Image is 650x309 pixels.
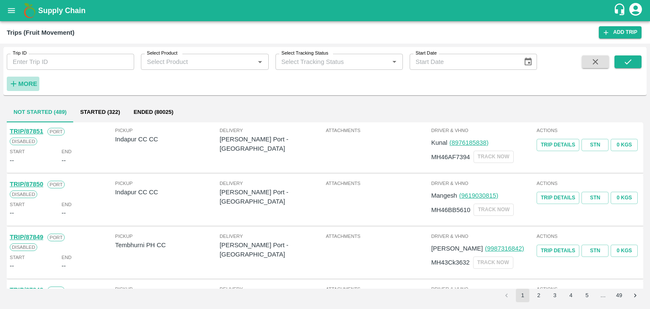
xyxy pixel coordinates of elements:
strong: More [18,80,37,87]
div: -- [62,261,66,270]
span: Start [10,201,25,208]
button: 0 Kgs [611,139,638,151]
span: Port [47,234,65,241]
div: -- [10,261,14,270]
span: Delivery [220,179,324,187]
span: Attachments [326,127,430,134]
span: Driver & VHNo [431,179,535,187]
span: Driver & VHNo [431,285,535,293]
span: Start [10,254,25,261]
p: Indapur CC CC [115,135,220,144]
p: MH43Ck3632 [431,258,470,267]
button: Go to page 3 [548,289,562,302]
button: Go to page 5 [580,289,594,302]
span: Pickup [115,179,220,187]
div: account of current user [628,2,643,19]
button: Go to page 49 [612,289,626,302]
div: customer-support [613,3,628,18]
nav: pagination navigation [499,289,643,302]
span: Attachments [326,285,430,293]
span: Mangesh [431,192,457,199]
a: TRIP/87851 [10,128,43,135]
button: open drawer [2,1,21,20]
p: Indapur CC CC [115,188,220,197]
a: STN [581,192,609,204]
span: Port [47,128,65,135]
label: Trip ID [13,50,27,57]
span: [PERSON_NAME] [431,245,483,252]
span: Attachments [326,232,430,240]
a: (9619030815) [459,192,498,199]
span: End [62,148,72,155]
b: Supply Chain [38,6,85,15]
input: Start Date [410,54,517,70]
a: Trip Details [537,192,579,204]
p: Tembhurni PH CC [115,240,220,250]
a: STN [581,245,609,257]
span: Port [47,181,65,188]
span: Disabled [10,138,37,145]
button: Not Started (489) [7,102,73,122]
span: Disabled [10,190,37,198]
a: Supply Chain [38,5,613,17]
span: Disabled [10,243,37,251]
label: Select Product [147,50,177,57]
div: Trips (Fruit Movement) [7,27,74,38]
button: Choose date [520,54,536,70]
button: Open [254,56,265,67]
p: [PERSON_NAME] Port - [GEOGRAPHIC_DATA] [220,240,324,259]
img: logo [21,2,38,19]
a: STN [581,139,609,151]
button: Started (322) [73,102,127,122]
span: Driver & VHNo [431,127,535,134]
span: Delivery [220,127,324,134]
div: -- [62,156,66,165]
span: Delivery [220,285,324,293]
input: Select Product [143,56,252,67]
p: [PERSON_NAME] Port - [GEOGRAPHIC_DATA] [220,188,324,207]
a: TRIP/87850 [10,181,43,188]
div: -- [62,208,66,218]
span: Driver & VHNo [431,232,535,240]
button: Ended (80025) [127,102,180,122]
p: [PERSON_NAME] Port - [GEOGRAPHIC_DATA] [220,135,324,154]
label: Start Date [416,50,437,57]
input: Enter Trip ID [7,54,134,70]
button: Open [389,56,400,67]
button: Go to page 2 [532,289,545,302]
label: Select Tracking Status [281,50,328,57]
button: More [7,77,39,91]
span: Pickup [115,232,220,240]
span: Delivery [220,232,324,240]
button: 0 Kgs [611,192,638,204]
div: -- [10,208,14,218]
a: (9987316842) [485,245,524,252]
input: Select Tracking Status [278,56,375,67]
span: Pickup [115,127,220,134]
div: … [596,292,610,300]
a: Trip Details [537,245,579,257]
a: TRIP/87849 [10,234,43,240]
p: MH46BB5610 [431,205,470,215]
a: TRIP/87848 [10,287,43,293]
span: End [62,201,72,208]
span: Actions [537,179,640,187]
div: -- [10,156,14,165]
span: Port [47,287,65,294]
span: Actions [537,127,640,134]
span: Actions [537,232,640,240]
a: Trip Details [537,139,579,151]
span: Pickup [115,285,220,293]
span: Attachments [326,179,430,187]
button: 0 Kgs [611,245,638,257]
span: Kunal [431,139,447,146]
span: End [62,254,72,261]
a: Add Trip [599,26,642,39]
button: Go to next page [628,289,642,302]
span: Actions [537,285,640,293]
p: MH46AF7394 [431,152,470,162]
button: Go to page 4 [564,289,578,302]
button: page 1 [516,289,529,302]
span: Start [10,148,25,155]
a: (8976185838) [449,139,488,146]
